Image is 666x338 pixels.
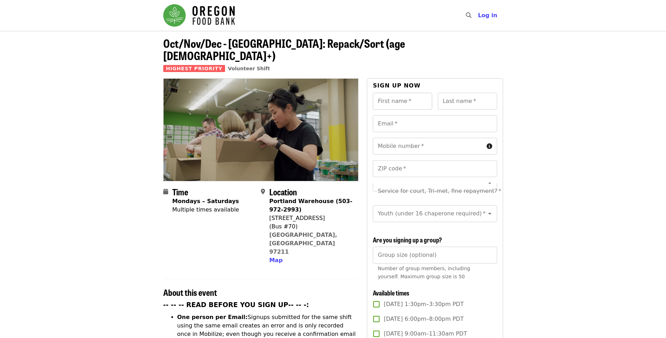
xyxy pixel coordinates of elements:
i: map-marker-alt icon [261,188,265,195]
img: Oct/Nov/Dec - Portland: Repack/Sort (age 8+) organized by Oregon Food Bank [164,79,358,181]
button: Open [485,178,495,188]
div: (Bus #70) [269,222,353,231]
span: Number of group members, including yourself. Maximum group size is 50 [378,266,470,279]
input: ZIP code [373,160,497,177]
input: Email [373,115,497,132]
strong: -- -- -- READ BEFORE YOU SIGN UP-- -- -: [163,301,309,308]
span: Oct/Nov/Dec - [GEOGRAPHIC_DATA]: Repack/Sort (age [DEMOGRAPHIC_DATA]+) [163,35,405,64]
input: [object Object] [373,247,497,264]
span: Map [269,257,283,264]
div: Multiple times available [172,206,239,214]
strong: One person per Email: [177,314,248,320]
span: Sign up now [373,82,421,89]
a: Volunteer Shift [228,66,270,71]
button: Open [485,209,495,219]
span: Log in [478,12,497,19]
i: circle-info icon [487,143,492,150]
span: Location [269,186,297,198]
span: [DATE] 9:00am–11:30am PDT [384,330,467,338]
span: About this event [163,286,217,298]
i: search icon [466,12,472,19]
button: Log in [472,8,503,22]
span: Available times [373,288,409,297]
span: Are you signing up a group? [373,235,442,244]
a: [GEOGRAPHIC_DATA], [GEOGRAPHIC_DATA] 97211 [269,232,337,255]
span: [DATE] 6:00pm–8:00pm PDT [384,315,463,323]
input: Last name [438,93,497,110]
i: calendar icon [163,188,168,195]
input: Search [476,7,481,24]
strong: Mondays – Saturdays [172,198,239,204]
strong: Portland Warehouse (503-972-2993) [269,198,352,213]
span: Highest Priority [163,65,225,72]
span: Time [172,186,188,198]
input: Mobile number [373,138,483,155]
span: [DATE] 1:30pm–3:30pm PDT [384,300,463,308]
input: First name [373,93,432,110]
img: Oregon Food Bank - Home [163,4,235,27]
div: [STREET_ADDRESS] [269,214,353,222]
button: Map [269,256,283,265]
